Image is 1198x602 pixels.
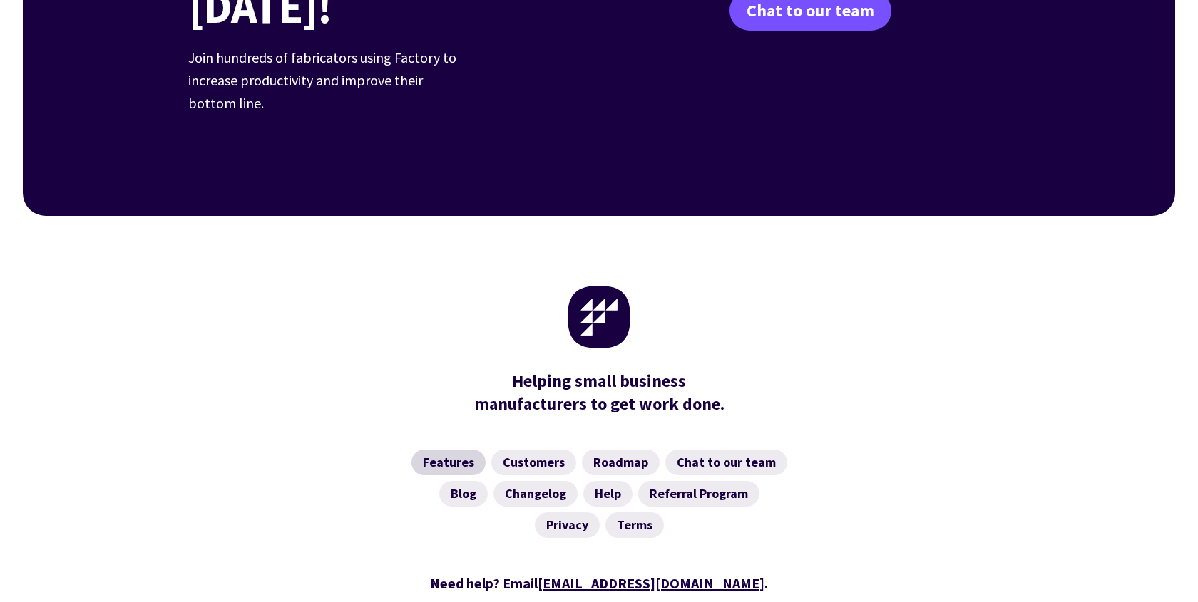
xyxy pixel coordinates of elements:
a: Customers [491,450,576,475]
a: Terms [605,512,664,538]
a: [EMAIL_ADDRESS][DOMAIN_NAME] [538,574,764,592]
a: Roadmap [582,450,660,475]
a: Blog [439,481,488,507]
nav: Footer Navigation [188,450,1010,538]
p: Join hundreds of fabricators using Factory to increase productivity and improve their bottom line. [188,46,466,115]
iframe: Chat Widget [953,448,1198,602]
div: Need help? Email . [188,572,1010,595]
a: Help [583,481,633,507]
a: Changelog [493,481,578,507]
a: Privacy [535,512,600,538]
a: Referral Program [638,481,759,507]
a: Features [411,450,486,475]
div: manufacturers to get work done. [467,370,731,415]
a: Chat to our team [665,450,787,475]
mark: Helping small business [512,370,686,393]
